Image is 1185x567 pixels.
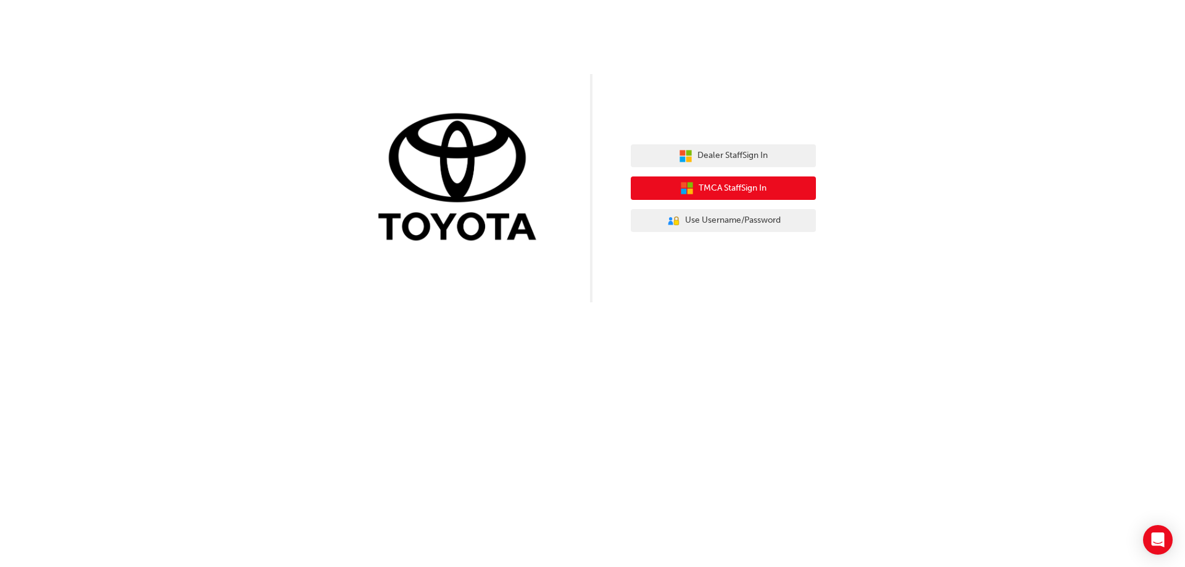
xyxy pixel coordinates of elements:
[697,149,768,163] span: Dealer Staff Sign In
[369,110,554,247] img: Trak
[631,176,816,200] button: TMCA StaffSign In
[685,213,781,228] span: Use Username/Password
[631,209,816,233] button: Use Username/Password
[1143,525,1173,555] div: Open Intercom Messenger
[699,181,767,196] span: TMCA Staff Sign In
[631,144,816,168] button: Dealer StaffSign In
